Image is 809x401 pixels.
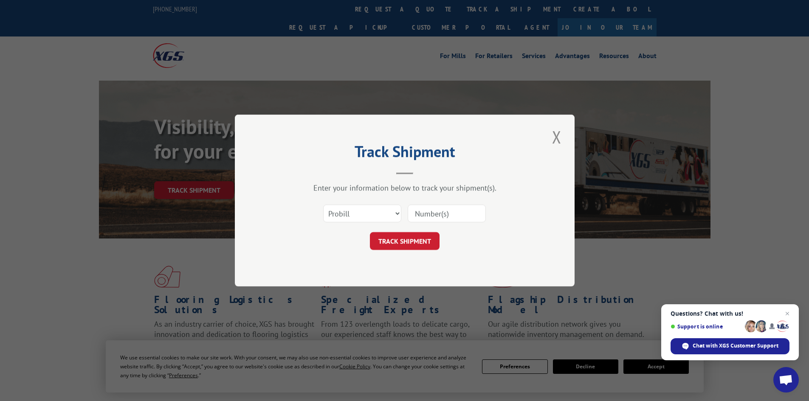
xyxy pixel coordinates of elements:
[277,146,532,162] h2: Track Shipment
[671,310,789,317] span: Questions? Chat with us!
[277,183,532,193] div: Enter your information below to track your shipment(s).
[408,205,486,222] input: Number(s)
[550,125,564,149] button: Close modal
[671,323,742,330] span: Support is online
[671,338,789,354] span: Chat with XGS Customer Support
[773,367,799,393] a: Open chat
[370,232,440,250] button: TRACK SHIPMENT
[693,342,778,350] span: Chat with XGS Customer Support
